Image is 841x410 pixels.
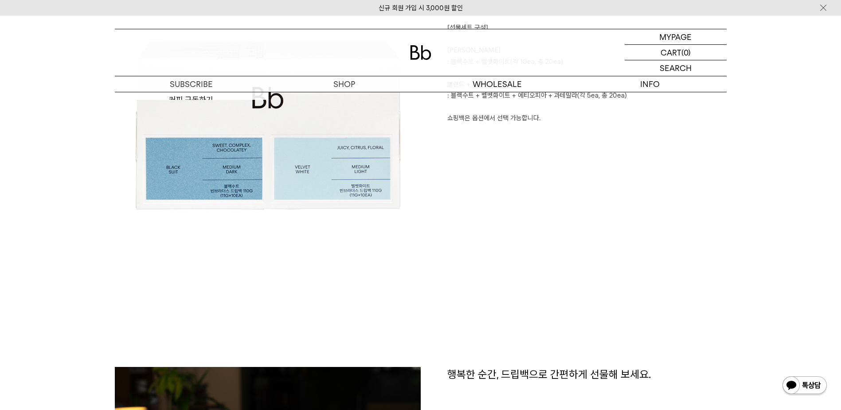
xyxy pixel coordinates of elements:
[625,45,727,60] a: CART (0)
[447,103,453,111] span: ㅤ
[421,76,574,92] p: WHOLESALE
[115,76,268,92] a: SUBSCRIBE
[782,375,828,397] img: 카카오톡 채널 1:1 채팅 버튼
[447,114,470,122] span: 쇼핑백은
[115,92,268,107] a: 커피 구독하기
[268,76,421,92] a: SHOP
[410,45,431,60] img: 로고
[472,114,540,122] span: 옵션에서 선택 가능합니다.
[447,91,627,99] span: : 블랙수트 + 벨벳화이트 + 에티오피아 + 과테말라(각 5ea, 총 20ea)
[681,45,691,60] p: (0)
[660,60,692,76] p: SEARCH
[574,76,727,92] p: INFO
[659,29,692,44] p: MYPAGE
[625,29,727,45] a: MYPAGE
[379,4,463,12] a: 신규 회원 가입 시 3,000원 할인
[661,45,681,60] p: CART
